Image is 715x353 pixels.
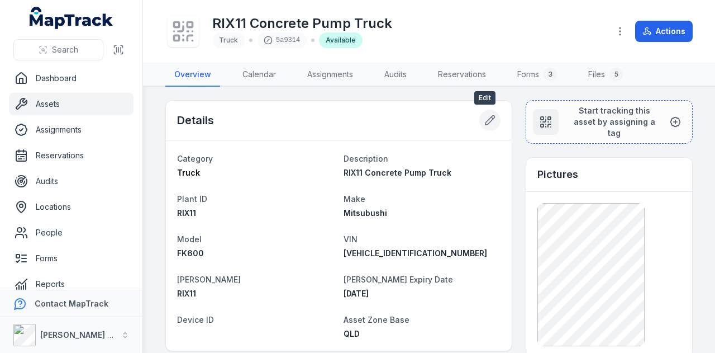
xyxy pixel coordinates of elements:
h1: RIX11 Concrete Pump Truck [212,15,392,32]
span: Truck [219,36,238,44]
a: Assignments [298,63,362,87]
span: Mitsubushi [344,208,387,218]
span: FK600 [177,248,204,258]
span: Make [344,194,365,204]
span: Truck [177,168,200,177]
a: Files5 [579,63,632,87]
span: Search [52,44,78,55]
button: Start tracking this asset by assigning a tag [526,100,693,144]
h2: Details [177,112,214,128]
span: Category [177,154,213,163]
span: QLD [344,329,360,338]
span: Plant ID [177,194,207,204]
span: VIN [344,234,357,244]
span: [PERSON_NAME] [177,275,241,284]
a: Audits [9,170,134,192]
span: Description [344,154,388,163]
button: Search [13,39,103,60]
time: 12/08/2026, 10:00:00 am [344,289,369,298]
a: Reservations [429,63,495,87]
span: Edit [474,91,495,105]
h3: Pictures [537,167,578,182]
a: Reports [9,273,134,295]
span: Start tracking this asset by assigning a tag [568,105,661,139]
span: [DATE] [344,289,369,298]
div: 5a9314 [257,32,307,48]
span: RIX11 [177,289,196,298]
a: Forms [9,247,134,270]
div: 3 [544,68,557,81]
a: Locations [9,196,134,218]
strong: [PERSON_NAME] Group [40,330,132,340]
a: Assignments [9,119,134,141]
span: Asset Zone Base [344,315,409,324]
span: Model [177,234,202,244]
span: [PERSON_NAME] Expiry Date [344,275,453,284]
a: People [9,222,134,244]
span: RIX11 [177,208,196,218]
span: [VEHICLE_IDENTIFICATION_NUMBER] [344,248,487,258]
a: Audits [375,63,416,87]
strong: Contact MapTrack [35,299,108,308]
div: Available [319,32,363,48]
span: RIX11 Concrete Pump Truck [344,168,451,177]
span: Device ID [177,315,214,324]
a: Forms3 [508,63,566,87]
a: Dashboard [9,67,134,90]
a: Reservations [9,144,134,167]
a: Calendar [233,63,285,87]
a: Assets [9,93,134,115]
div: 5 [609,68,623,81]
a: Overview [165,63,220,87]
a: MapTrack [30,7,113,29]
button: Actions [635,21,693,42]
